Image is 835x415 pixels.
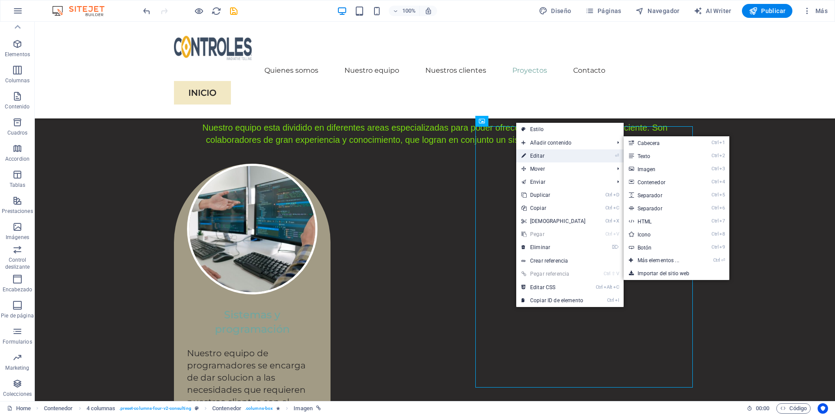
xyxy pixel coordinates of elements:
[402,6,416,16] h6: 100%
[228,6,239,16] button: save
[229,6,239,16] i: Guardar (Ctrl+S)
[5,155,30,162] p: Accordion
[516,254,624,267] a: Crear referencia
[516,281,591,294] a: CtrlAltCEditar CSS
[516,202,591,215] a: CtrlCCopiar
[605,218,612,224] i: Ctrl
[624,228,697,241] a: Ctrl8Icono
[316,406,321,411] i: Este elemento está vinculado
[711,205,718,211] i: Ctrl
[616,271,619,277] i: V
[721,257,725,263] i: ⏎
[613,192,619,198] i: D
[516,294,591,307] a: CtrlICopiar ID de elemento
[624,202,697,215] a: Ctrl6Separador
[5,77,30,84] p: Columnas
[585,7,621,15] span: Páginas
[44,403,321,414] nav: breadcrumb
[516,149,591,162] a: ⏎Editar
[711,166,718,172] i: Ctrl
[5,103,30,110] p: Contenido
[635,7,680,15] span: Navegador
[516,189,591,202] a: CtrlDDuplicar
[142,6,152,16] i: Deshacer: Eliminar elementos (Ctrl+Z)
[624,254,697,267] a: Ctrl⏎Más elementos ...
[87,403,116,414] span: Haz clic para seleccionar y doble clic para editar
[780,403,807,414] span: Código
[713,257,720,263] i: Ctrl
[604,271,611,277] i: Ctrl
[719,179,725,185] i: 4
[719,166,725,172] i: 3
[2,208,33,215] p: Prestaciones
[539,7,571,15] span: Diseño
[803,7,828,15] span: Más
[749,7,786,15] span: Publicar
[711,218,718,224] i: Ctrl
[516,123,624,136] a: Estilo
[604,284,612,290] i: Alt
[711,140,718,145] i: Ctrl
[516,175,611,189] a: Enviar
[3,286,32,293] p: Encabezado
[615,297,619,303] i: I
[211,6,221,16] button: reload
[596,284,603,290] i: Ctrl
[799,4,831,18] button: Más
[516,136,611,149] span: Añadir contenido
[818,403,828,414] button: Usercentrics
[212,403,241,414] span: Haz clic para seleccionar y doble clic para editar
[747,403,770,414] h6: Tiempo de la sesión
[711,244,718,250] i: Ctrl
[245,403,273,414] span: . columns-box
[615,153,619,159] i: ⏎
[742,4,793,18] button: Publicar
[44,403,73,414] span: Haz clic para seleccionar y doble clic para editar
[516,228,591,241] a: CtrlVPegar
[613,231,619,237] i: V
[7,129,28,136] p: Cuadros
[605,231,612,237] i: Ctrl
[624,267,729,280] a: Importar del sitio web
[719,192,725,198] i: 5
[607,297,614,303] i: Ctrl
[276,406,280,411] i: El elemento contiene una animación
[719,231,725,237] i: 8
[50,6,115,16] img: Editor Logo
[3,391,32,398] p: Colecciones
[719,140,725,145] i: 1
[605,205,612,211] i: Ctrl
[719,153,725,159] i: 2
[776,403,811,414] button: Código
[756,403,769,414] span: 00 00
[711,153,718,159] i: Ctrl
[613,218,619,224] i: X
[141,6,152,16] button: undo
[389,6,420,16] button: 100%
[535,4,575,18] button: Diseño
[119,403,191,414] span: . preset-columns-four-v2-consulting
[711,179,718,185] i: Ctrl
[624,162,697,175] a: Ctrl3Imagen
[624,189,697,202] a: Ctrl5Separador
[605,192,612,198] i: Ctrl
[613,284,619,290] i: C
[719,244,725,250] i: 9
[7,403,31,414] a: Haz clic para cancelar la selección y doble clic para abrir páginas
[5,51,30,58] p: Elementos
[424,7,432,15] i: Al redimensionar, ajustar el nivel de zoom automáticamente para ajustarse al dispositivo elegido.
[195,406,199,411] i: Este elemento es un preajuste personalizable
[10,182,26,189] p: Tablas
[690,4,735,18] button: AI Writer
[516,241,591,254] a: ⌦Eliminar
[762,405,763,412] span: :
[624,241,697,254] a: Ctrl9Botón
[624,149,697,162] a: Ctrl2Texto
[613,205,619,211] i: C
[624,175,697,189] a: Ctrl4Contenedor
[632,4,683,18] button: Navegador
[612,244,619,250] i: ⌦
[516,162,611,175] span: Mover
[611,271,615,277] i: ⇧
[1,312,33,319] p: Pie de página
